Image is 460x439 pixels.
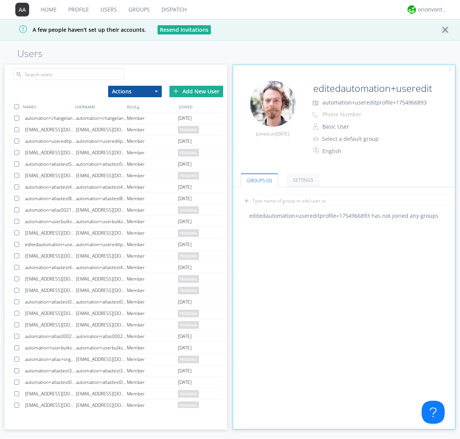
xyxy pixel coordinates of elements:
div: [EMAIL_ADDRESS][DOMAIN_NAME] [25,388,76,399]
a: [EMAIL_ADDRESS][DOMAIN_NAME][EMAIL_ADDRESS][DOMAIN_NAME]Memberpending [5,170,227,181]
div: Member [127,250,178,261]
div: Member [127,216,178,227]
div: Member [127,204,178,215]
button: Basic User [320,121,396,132]
a: automation+atlastest0196819604automation+atlastest0196819604Member[DATE] [5,296,227,308]
a: [EMAIL_ADDRESS][DOMAIN_NAME][EMAIL_ADDRESS][DOMAIN_NAME]Memberpending [5,285,227,296]
span: pending [178,206,199,214]
button: Actions [108,86,162,97]
a: [EMAIL_ADDRESS][DOMAIN_NAME][EMAIL_ADDRESS][DOMAIN_NAME]Memberpending [5,124,227,135]
a: automation+usereditprofile+1753900487automation+usereditprofile+1753900487Member[DATE] [5,135,227,147]
div: [EMAIL_ADDRESS][DOMAIN_NAME] [25,147,76,158]
div: Member [127,285,178,296]
span: pending [178,229,199,237]
span: [DATE] [178,193,192,204]
span: [DATE] [276,131,289,137]
div: automation+atlastest0196819604 [25,296,76,307]
div: automation+atlastest8728846932 [25,193,76,204]
span: [DATE] [178,342,192,354]
div: Member [127,239,178,250]
div: Member [127,400,178,411]
img: In groups with Translation enabled, this user's messages will be automatically translated to and ... [313,146,320,155]
span: pending [178,310,199,317]
div: [EMAIL_ADDRESS][DOMAIN_NAME] [76,285,127,296]
div: [EMAIL_ADDRESS][DOMAIN_NAME] [76,400,127,411]
div: automation+atlastest4029846264 [25,181,76,193]
span: pending [178,126,199,134]
div: Member [127,377,178,388]
div: Member [127,147,178,158]
div: English [322,147,386,155]
a: automation+atlas+org2+new[EMAIL_ADDRESS][DOMAIN_NAME]Memberpending [5,354,227,365]
div: automation+atlastest3075517222 [25,365,76,376]
a: automation+userbulksettings+1754966757automation+userbulksettings+1754966757Member[DATE] [5,342,227,354]
a: [EMAIL_ADDRESS][DOMAIN_NAME][EMAIL_ADDRESS][DOMAIN_NAME]Memberpending [5,227,227,239]
div: Member [127,170,178,181]
div: orionvontas+atlas+automation+org2 [418,6,447,13]
img: icon-alert-users-thin-outline.svg [313,134,320,144]
img: 373638.png [15,3,29,16]
div: Member [127,331,178,342]
span: Joined on [256,131,289,137]
div: automation+atlastest4841643016 [25,262,76,273]
div: JOINED [177,101,229,112]
span: [DATE] [178,239,192,250]
span: pending [178,401,199,409]
div: [EMAIL_ADDRESS][DOMAIN_NAME] [76,250,127,261]
div: [EMAIL_ADDRESS][DOMAIN_NAME] [76,227,127,238]
div: automation+userbulksettings+1754966753 [76,216,127,227]
div: automation+atlastest0196819604 [76,296,127,307]
div: Member [127,124,178,135]
div: Member [127,135,178,147]
div: automation+usereditprofile+1753900487 [25,135,76,147]
span: pending [178,172,199,180]
a: Groups (0) [241,173,278,187]
div: Member [127,227,178,238]
a: automation+userbulksettings+1754966753automation+userbulksettings+1754966753Member[DATE] [5,216,227,227]
span: [DATE] [178,216,192,227]
div: automation+changelanguage+1753818740 [76,113,127,124]
a: automation+atlastest0207726650automation+atlastest0207726650Member[DATE] [5,377,227,388]
div: automation+atlastest3075517222 [76,365,127,376]
div: [EMAIL_ADDRESS][DOMAIN_NAME] [76,308,127,319]
div: automation+atlastest8728846932 [76,193,127,204]
div: Member [127,262,178,273]
div: Member [127,296,178,307]
img: plus.svg [173,88,179,94]
span: [DATE] [178,135,192,147]
a: [EMAIL_ADDRESS][DOMAIN_NAME][EMAIL_ADDRESS][DOMAIN_NAME]Memberpending [5,319,227,331]
div: [EMAIL_ADDRESS][DOMAIN_NAME] [76,273,127,284]
div: automation+usereditprofile+1753844384 [76,239,127,250]
span: A few people haven't set up their accounts. [6,26,146,33]
a: automation+changelanguage+1753818740automation+changelanguage+1753818740Member[DATE] [5,113,227,124]
div: automation+atlastest5251094256 [25,158,76,170]
span: [DATE] [178,262,192,273]
a: [EMAIL_ADDRESS][DOMAIN_NAME][EMAIL_ADDRESS][DOMAIN_NAME]Memberpending [5,308,227,319]
a: [EMAIL_ADDRESS][DOMAIN_NAME][EMAIL_ADDRESS][DOMAIN_NAME]Memberpending [5,250,227,262]
span: [DATE] [178,158,192,170]
div: automation+atlastest4841643016 [76,262,127,273]
img: cancel.svg [448,67,453,72]
div: Member [127,181,178,193]
div: automation+atlas0002+org2 [25,331,76,342]
span: [DATE] [178,113,192,124]
span: pending [178,287,199,294]
div: editedautomation+usereditprofile+1753844384 [25,239,76,250]
div: [EMAIL_ADDRESS][DOMAIN_NAME] [25,285,76,296]
div: [EMAIL_ADDRESS][DOMAIN_NAME] [76,354,127,365]
div: Add New User [169,86,223,97]
span: [DATE] [178,365,192,377]
div: Member [127,365,178,376]
a: automation+atlas0002+org2automation+atlas0002+org2Member[DATE] [5,331,227,342]
span: [DATE] [178,181,192,193]
button: Resend Invitations [158,25,211,34]
div: automation+changelanguage+1753818740 [25,113,76,124]
div: Member [127,319,178,330]
div: Member [127,158,178,170]
a: automation+atlas0021+org2[EMAIL_ADDRESS][DOMAIN_NAME]Memberpending [5,204,227,216]
div: Member [127,388,178,399]
div: Select a default group [322,135,386,143]
span: [DATE] [178,377,192,388]
div: automation+atlastest5251094256 [76,158,127,170]
div: automation+userbulksettings+1754966757 [25,342,76,353]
